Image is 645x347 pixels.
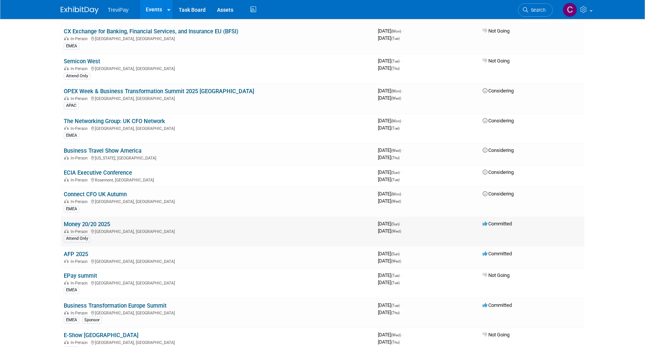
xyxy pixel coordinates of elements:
span: [DATE] [378,65,400,71]
span: (Tue) [391,178,400,182]
span: (Thu) [391,66,400,70]
span: Search [528,7,546,13]
span: (Sun) [391,222,400,226]
span: Committed [483,251,512,256]
span: (Tue) [391,126,400,130]
span: In-Person [71,311,90,316]
span: [DATE] [378,198,401,204]
span: (Thu) [391,311,400,315]
span: In-Person [71,36,90,41]
span: (Mon) [391,119,401,123]
span: (Thu) [391,340,400,344]
span: [DATE] [378,58,402,64]
div: [GEOGRAPHIC_DATA], [GEOGRAPHIC_DATA] [64,125,372,131]
span: - [402,147,403,153]
div: [GEOGRAPHIC_DATA], [GEOGRAPHIC_DATA] [64,95,372,101]
span: In-Person [71,156,90,161]
div: EMEA [64,43,79,50]
span: (Wed) [391,259,401,263]
div: EMEA [64,132,79,139]
span: (Mon) [391,89,401,93]
span: In-Person [71,340,90,345]
div: EMEA [64,287,79,294]
a: OPEX Week & Business Transformation Summit 2025 [GEOGRAPHIC_DATA] [64,88,254,95]
a: AFP 2025 [64,251,88,258]
img: In-Person Event [64,156,69,159]
span: [DATE] [378,169,402,175]
span: - [401,221,402,227]
img: In-Person Event [64,126,69,130]
a: CX Exchange for Banking, Financial Services, and Insurance EU (BFSI) [64,28,238,35]
div: [GEOGRAPHIC_DATA], [GEOGRAPHIC_DATA] [64,65,372,71]
span: [DATE] [378,125,400,131]
span: Considering [483,88,514,94]
span: Not Going [483,28,510,34]
span: - [402,332,403,338]
div: APAC [64,102,79,109]
span: TreviPay [108,7,129,13]
a: ECIA Executive Conference [64,169,132,176]
span: - [401,169,402,175]
span: (Tue) [391,59,400,63]
span: Not Going [483,272,510,278]
span: - [401,302,402,308]
div: [GEOGRAPHIC_DATA], [GEOGRAPHIC_DATA] [64,258,372,264]
div: EMEA [64,317,79,324]
span: [DATE] [378,147,403,153]
img: In-Person Event [64,66,69,70]
span: In-Person [71,126,90,131]
span: [DATE] [378,88,403,94]
span: (Mon) [391,192,401,196]
span: Not Going [483,332,510,338]
span: Not Going [483,58,510,64]
span: (Tue) [391,303,400,308]
span: - [401,251,402,256]
span: In-Person [71,259,90,264]
span: (Wed) [391,148,401,153]
span: Considering [483,118,514,123]
img: Celia Ahrens [563,3,577,17]
span: [DATE] [378,191,403,197]
span: [DATE] [378,258,401,264]
a: E-Show [GEOGRAPHIC_DATA] [64,332,138,339]
div: [GEOGRAPHIC_DATA], [GEOGRAPHIC_DATA] [64,228,372,234]
span: (Thu) [391,156,400,160]
span: (Mon) [391,29,401,33]
div: [GEOGRAPHIC_DATA], [GEOGRAPHIC_DATA] [64,280,372,286]
div: Attend Only [64,235,90,242]
span: Considering [483,169,514,175]
span: (Sun) [391,252,400,256]
img: In-Person Event [64,281,69,284]
div: [GEOGRAPHIC_DATA], [GEOGRAPHIC_DATA] [64,35,372,41]
span: [DATE] [378,339,400,345]
span: - [402,88,403,94]
div: [GEOGRAPHIC_DATA], [GEOGRAPHIC_DATA] [64,309,372,316]
img: In-Person Event [64,229,69,233]
div: [GEOGRAPHIC_DATA], [GEOGRAPHIC_DATA] [64,339,372,345]
img: In-Person Event [64,36,69,40]
div: [GEOGRAPHIC_DATA], [GEOGRAPHIC_DATA] [64,198,372,204]
span: [DATE] [378,35,400,41]
span: [DATE] [378,118,403,123]
span: [DATE] [378,177,400,182]
span: [DATE] [378,302,402,308]
span: In-Person [71,96,90,101]
span: In-Person [71,66,90,71]
img: In-Person Event [64,178,69,181]
img: ExhibitDay [61,6,99,14]
img: In-Person Event [64,311,69,314]
span: Considering [483,191,514,197]
span: (Tue) [391,281,400,285]
img: In-Person Event [64,259,69,263]
span: - [401,272,402,278]
a: Connect CFO UK Autumn [64,191,127,198]
span: [DATE] [378,28,403,34]
div: Rosemont, [GEOGRAPHIC_DATA] [64,177,372,183]
a: Semicon West [64,58,100,65]
span: - [401,58,402,64]
div: Attend Only [64,73,90,80]
a: The Networking Group: UK CFO Network [64,118,165,125]
img: In-Person Event [64,340,69,344]
span: Considering [483,147,514,153]
span: - [402,191,403,197]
